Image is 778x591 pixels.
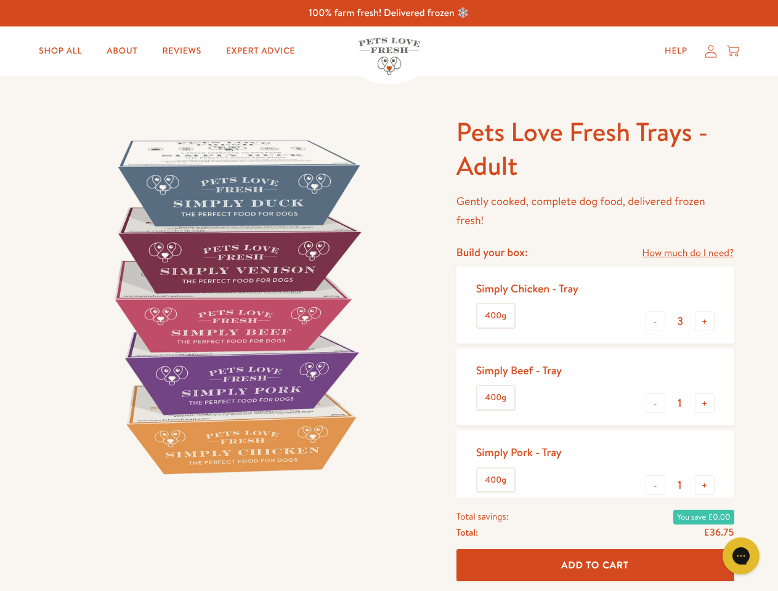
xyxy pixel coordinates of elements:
[476,363,562,377] div: Simply Beef - Tray
[456,509,509,525] span: Total savings:
[655,39,697,63] a: Help
[456,525,478,541] span: Total:
[646,393,665,413] button: -
[716,533,766,579] iframe: Gorgias live chat messenger
[646,475,665,495] button: -
[97,39,147,63] a: About
[673,510,734,525] span: You save £0.00
[695,393,715,413] button: +
[477,304,514,328] label: 400g
[216,39,305,63] a: Expert Advice
[561,558,629,571] span: Add To Cart
[703,526,734,539] span: £36.75
[44,115,427,497] img: Pets Love Fresh Trays - Adult
[646,312,665,331] button: -
[359,38,420,75] img: Pets Love Fresh
[476,281,578,295] div: Simply Chicken - Tray
[642,245,734,262] a: How much do I need?
[476,445,562,459] div: Simply Pork - Tray
[152,39,211,63] a: Reviews
[477,468,514,492] label: 400g
[456,549,734,582] button: Add To Cart
[29,39,92,63] a: Shop All
[477,386,514,409] label: 400g
[456,192,734,230] p: Gently cooked, complete dog food, delivered frozen fresh!
[695,475,715,495] button: +
[695,312,715,331] button: +
[456,115,734,182] h1: Pets Love Fresh Trays - Adult
[456,245,528,259] h4: Build your box:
